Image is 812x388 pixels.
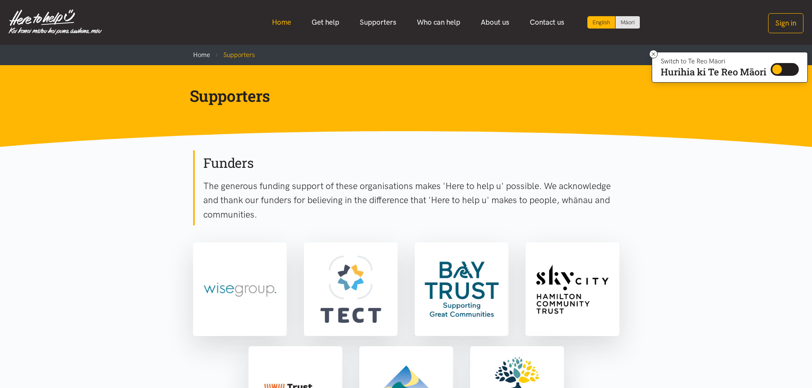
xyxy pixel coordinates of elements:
a: Sky City Community Trust [526,242,619,336]
a: Who can help [407,13,471,32]
div: Current language [587,16,616,29]
button: Sign in [768,13,803,33]
a: Home [262,13,301,32]
img: Bay Trust [416,244,507,334]
a: TECT [304,242,398,336]
li: Supporters [210,50,255,60]
a: Supporters [350,13,407,32]
img: Sky City Community Trust [527,244,618,334]
div: Language toggle [587,16,640,29]
p: The generous funding support of these organisations makes 'Here to help u' possible. We acknowled... [203,179,619,222]
a: Bay Trust [415,242,509,336]
a: Switch to Te Reo Māori [616,16,640,29]
img: Wise Group [195,244,285,334]
h1: Supporters [190,86,609,106]
a: Wise Group [193,242,287,336]
img: Home [9,9,102,35]
p: Hurihia ki Te Reo Māori [661,68,766,76]
img: TECT [306,244,396,334]
h2: Funders [203,154,619,172]
a: Contact us [520,13,575,32]
a: About us [471,13,520,32]
a: Get help [301,13,350,32]
p: Switch to Te Reo Māori [661,59,766,64]
a: Home [193,51,210,59]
